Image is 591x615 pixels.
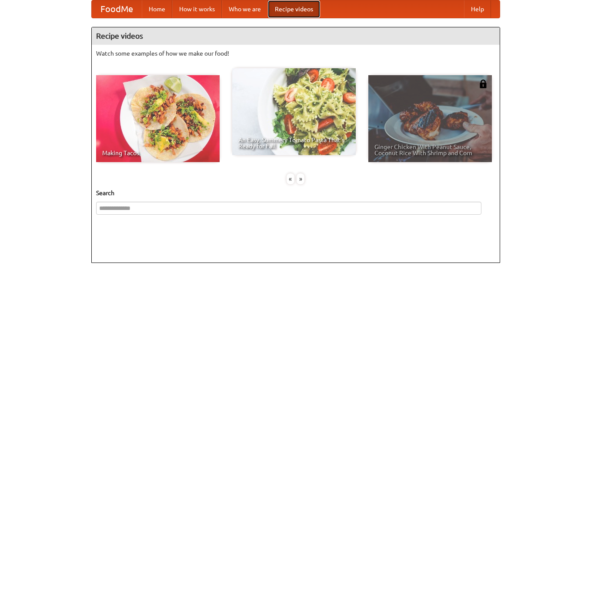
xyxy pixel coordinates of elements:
a: Making Tacos [96,75,220,162]
a: Recipe videos [268,0,320,18]
h4: Recipe videos [92,27,500,45]
span: An Easy, Summery Tomato Pasta That's Ready for Fall [238,137,350,149]
div: » [297,173,304,184]
a: Home [142,0,172,18]
a: FoodMe [92,0,142,18]
p: Watch some examples of how we make our food! [96,49,495,58]
a: Help [464,0,491,18]
span: Making Tacos [102,150,214,156]
a: Who we are [222,0,268,18]
a: An Easy, Summery Tomato Pasta That's Ready for Fall [232,68,356,155]
div: « [287,173,294,184]
h5: Search [96,189,495,197]
a: How it works [172,0,222,18]
img: 483408.png [479,80,487,88]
